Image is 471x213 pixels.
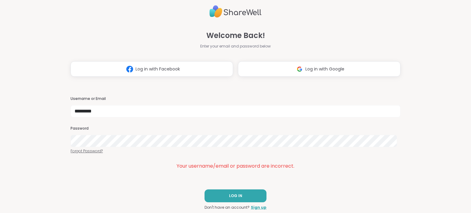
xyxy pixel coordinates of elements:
div: Your username/email or password are incorrect. [71,162,400,170]
span: Don't have an account? [205,205,250,210]
span: Log in with Facebook [136,66,180,72]
button: Log in with Google [238,61,400,77]
span: Log in with Google [305,66,344,72]
a: Sign up [251,205,266,210]
h3: Username or Email [71,96,400,101]
button: LOG IN [205,189,266,202]
span: Enter your email and password below [200,44,271,49]
h3: Password [71,126,400,131]
img: ShareWell Logo [209,3,262,20]
img: ShareWell Logomark [294,63,305,75]
span: LOG IN [229,193,242,199]
a: Forgot Password? [71,148,400,154]
button: Log in with Facebook [71,61,233,77]
span: Welcome Back! [206,30,265,41]
img: ShareWell Logomark [124,63,136,75]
